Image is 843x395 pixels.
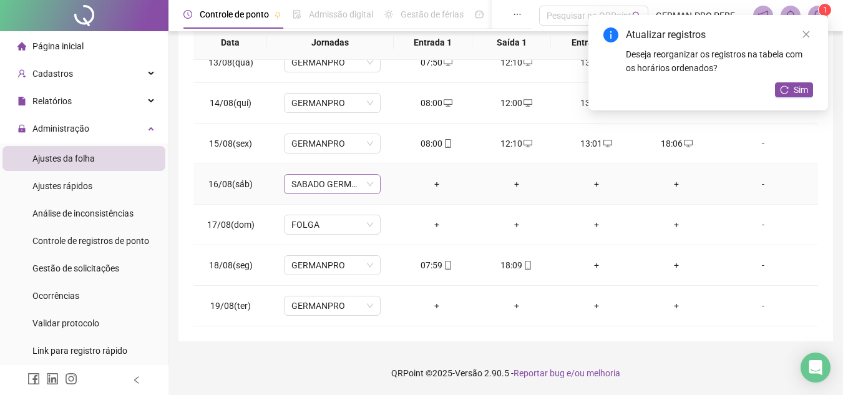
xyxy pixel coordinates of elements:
[487,218,547,232] div: +
[183,10,192,19] span: clock-circle
[17,97,26,105] span: file
[522,139,532,148] span: desktop
[291,175,373,193] span: SABADO GERMANPRO
[274,11,281,19] span: pushpin
[293,10,301,19] span: file-done
[522,261,532,270] span: mobile
[551,26,630,60] th: Entrada 2
[646,258,706,272] div: +
[726,137,800,150] div: -
[626,47,813,75] div: Deseja reorganizar os registros na tabela com os horários ordenados?
[487,299,547,313] div: +
[32,96,72,106] span: Relatórios
[603,27,618,42] span: info-circle
[407,137,467,150] div: 08:00
[309,9,373,19] span: Admissão digital
[193,26,267,60] th: Data
[17,124,26,133] span: lock
[491,9,540,19] span: Painel do DP
[656,9,746,22] span: GERMAN-PRO PERFORMANCE & TECHNIK
[472,26,551,60] th: Saída 1
[646,218,706,232] div: +
[442,139,452,148] span: mobile
[32,263,119,273] span: Gestão de solicitações
[407,258,467,272] div: 07:59
[17,69,26,78] span: user-add
[32,236,149,246] span: Controle de registros de ponto
[407,96,467,110] div: 08:00
[819,4,831,16] sup: Atualize o seu contato no menu Meus Dados
[455,368,482,378] span: Versão
[487,258,547,272] div: 18:09
[683,139,693,148] span: desktop
[208,57,253,67] span: 13/08(qua)
[726,177,800,191] div: -
[407,177,467,191] div: +
[32,154,95,163] span: Ajustes da folha
[209,139,252,149] span: 15/08(sex)
[567,258,626,272] div: +
[17,42,26,51] span: home
[407,218,467,232] div: +
[802,30,811,39] span: close
[513,10,522,19] span: ellipsis
[823,6,827,14] span: 1
[442,58,452,67] span: desktop
[394,26,472,60] th: Entrada 1
[726,299,800,313] div: -
[567,96,626,110] div: 13:01
[567,218,626,232] div: +
[758,10,769,21] span: notification
[487,96,547,110] div: 12:00
[567,137,626,150] div: 13:01
[291,296,373,315] span: GERMANPRO
[401,9,464,19] span: Gestão de férias
[726,218,800,232] div: -
[267,26,394,60] th: Jornadas
[291,256,373,275] span: GERMANPRO
[487,56,547,69] div: 12:10
[522,58,532,67] span: desktop
[384,10,393,19] span: sun
[65,373,77,385] span: instagram
[567,299,626,313] div: +
[291,53,373,72] span: GERMANPRO
[487,137,547,150] div: 12:10
[210,301,251,311] span: 19/08(ter)
[487,177,547,191] div: +
[775,82,813,97] button: Sim
[291,134,373,153] span: GERMANPRO
[46,373,59,385] span: linkedin
[407,299,467,313] div: +
[32,41,84,51] span: Página inicial
[407,56,467,69] div: 07:50
[168,351,843,395] footer: QRPoint © 2025 - 2.90.5 -
[801,353,831,383] div: Open Intercom Messenger
[567,56,626,69] div: 13:11
[626,27,813,42] div: Atualizar registros
[442,99,452,107] span: desktop
[799,27,813,41] a: Close
[32,69,73,79] span: Cadastros
[602,139,612,148] span: desktop
[208,179,253,189] span: 16/08(sáb)
[514,368,620,378] span: Reportar bug e/ou melhoria
[646,137,706,150] div: 18:06
[132,376,141,384] span: left
[210,98,251,108] span: 14/08(qui)
[646,299,706,313] div: +
[442,261,452,270] span: mobile
[27,373,40,385] span: facebook
[32,346,127,356] span: Link para registro rápido
[646,177,706,191] div: +
[209,260,253,270] span: 18/08(seg)
[780,85,789,94] span: reload
[32,291,79,301] span: Ocorrências
[794,83,808,97] span: Sim
[522,99,532,107] span: desktop
[32,181,92,191] span: Ajustes rápidos
[32,124,89,134] span: Administração
[785,10,796,21] span: bell
[809,6,827,25] img: 26057
[567,177,626,191] div: +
